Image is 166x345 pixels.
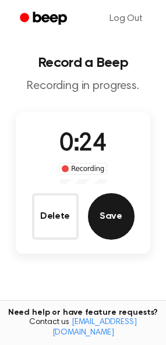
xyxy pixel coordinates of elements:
[52,318,137,337] a: [EMAIL_ADDRESS][DOMAIN_NAME]
[98,5,154,33] a: Log Out
[9,79,157,94] p: Recording in progress.
[9,56,157,70] h1: Record a Beep
[59,132,106,157] span: 0:24
[12,8,77,30] a: Beep
[7,318,159,338] span: Contact us
[88,193,135,240] button: Save Audio Record
[32,193,79,240] button: Delete Audio Record
[59,163,107,175] div: Recording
